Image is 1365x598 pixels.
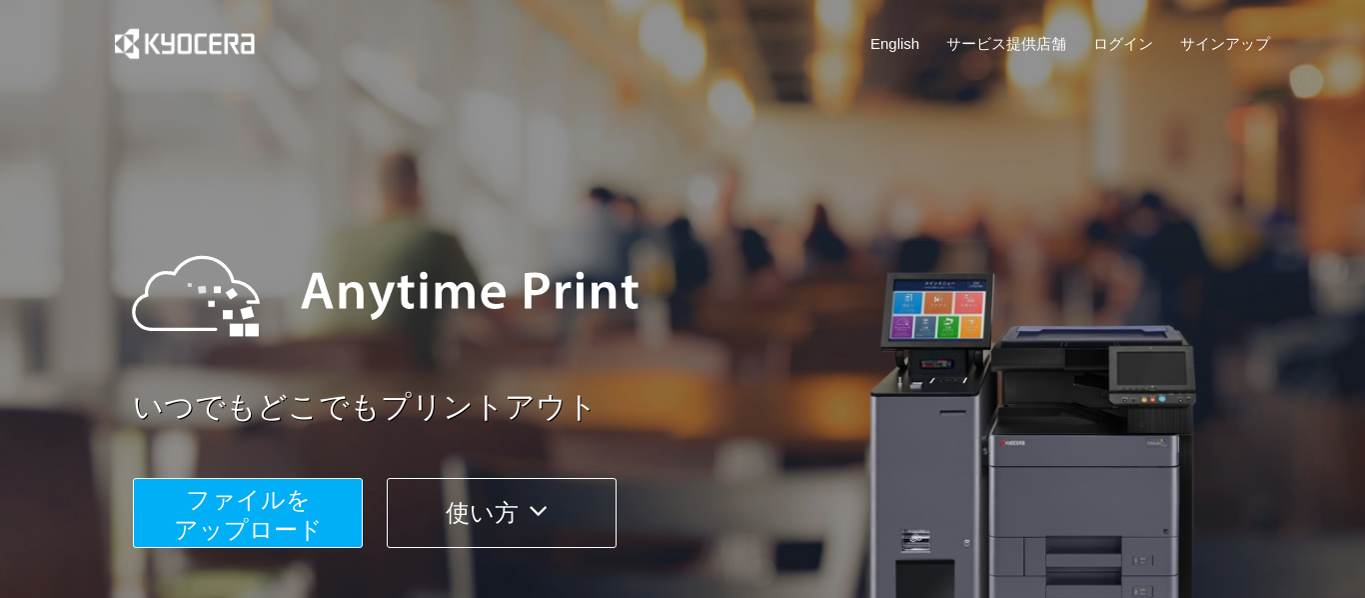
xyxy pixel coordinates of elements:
[1180,33,1270,54] a: サインアップ
[1093,33,1153,54] a: ログイン
[133,478,363,548] button: ファイルを​​アップロード
[387,478,617,548] button: 使い方
[133,386,1282,429] a: いつでもどこでもプリントアウト
[946,33,1066,54] a: サービス提供店舗
[174,486,323,543] span: ファイルを ​​アップロード
[870,33,919,54] a: English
